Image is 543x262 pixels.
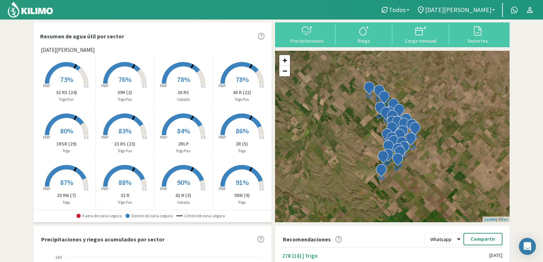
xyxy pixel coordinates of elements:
span: Todos [389,6,406,13]
p: Compartir [471,235,495,243]
span: 87% [60,178,73,187]
span: Dentro de zona segura [125,213,173,218]
tspan: CC [201,135,206,140]
p: 23 RS (23) [96,140,154,148]
div: [DATE] [489,252,502,258]
p: 2RLP [154,140,213,148]
tspan: CC [143,135,147,140]
span: 80% [60,126,73,135]
text: 160 [55,255,62,260]
img: Kilimo [7,1,54,18]
span: Límite de zona segura [176,213,225,218]
p: Trigo Pan [96,200,154,206]
p: 5RN (9) [213,192,271,199]
button: Precipitaciones [279,25,335,44]
div: Open Intercom Messenger [519,238,536,255]
p: 1RSR (29) [37,140,96,148]
tspan: CC [259,83,264,88]
tspan: CC [259,135,264,140]
p: Trigo [37,148,96,154]
tspan: CC [259,186,264,191]
span: [DATE][PERSON_NAME] [41,46,95,54]
button: Reportes [449,25,506,44]
tspan: CC [84,83,89,88]
tspan: CC [143,186,147,191]
span: [DATE][PERSON_NAME] [425,6,491,13]
tspan: PMP [101,135,108,140]
p: 42 R (3) [154,192,213,199]
p: 2R (5) [213,140,271,148]
p: 20 RN (7) [37,192,96,199]
p: 48 R (22) [213,89,271,96]
p: 26 RS [154,89,213,96]
p: Cebada [154,200,213,206]
p: 39R (2) [96,89,154,96]
span: 78% [236,75,249,84]
p: Resumen de agua útil por sector [40,32,124,40]
a: Zoom in [279,55,290,66]
tspan: CC [201,186,206,191]
p: Trigo Pan [213,97,271,103]
tspan: PMP [43,135,50,140]
button: Compartir [463,233,502,245]
p: Trigo [37,200,96,206]
tspan: PMP [101,83,108,88]
a: Esri [501,217,508,222]
tspan: PMP [219,83,226,88]
p: Trigo [213,148,271,154]
span: 78% [177,75,190,84]
tspan: CC [84,135,89,140]
p: Recomendaciones [283,235,331,244]
button: Riego [335,25,392,44]
p: 32 RS (24) [37,89,96,96]
p: Cebada [154,97,213,103]
span: 86% [236,126,249,135]
tspan: PMP [160,186,167,191]
tspan: CC [201,83,206,88]
div: Reportes [451,38,504,43]
div: Precipitaciones [281,38,333,43]
tspan: CC [84,186,89,191]
tspan: PMP [160,83,167,88]
tspan: CC [143,83,147,88]
a: Leaflet [484,217,496,222]
span: 76% [118,75,131,84]
p: Trigo Pan [154,148,213,154]
tspan: PMP [43,83,50,88]
div: Riego [338,38,390,43]
button: Carga mensual [392,25,449,44]
tspan: PMP [43,186,50,191]
span: 91% [236,178,249,187]
tspan: PMP [219,135,226,140]
p: Trigo Pan [37,97,96,103]
p: Trigo Pan [96,148,154,154]
span: 90% [177,178,190,187]
a: Zoom out [279,66,290,76]
p: 32 R [96,192,154,199]
span: 84% [177,126,190,135]
div: Carga mensual [394,38,447,43]
p: Precipitaciones y riegos acumulados por sector [41,235,165,244]
tspan: PMP [219,186,226,191]
tspan: PMP [160,135,167,140]
div: | © [483,217,510,223]
span: 73% [60,75,73,84]
p: Trigo [213,200,271,206]
span: 83% [118,126,131,135]
span: 88% [118,178,131,187]
span: Fuera de zona segura [76,213,122,218]
p: Trigo Pan [96,97,154,103]
div: 27R (18) | Trigo [282,252,489,259]
tspan: PMP [101,186,108,191]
